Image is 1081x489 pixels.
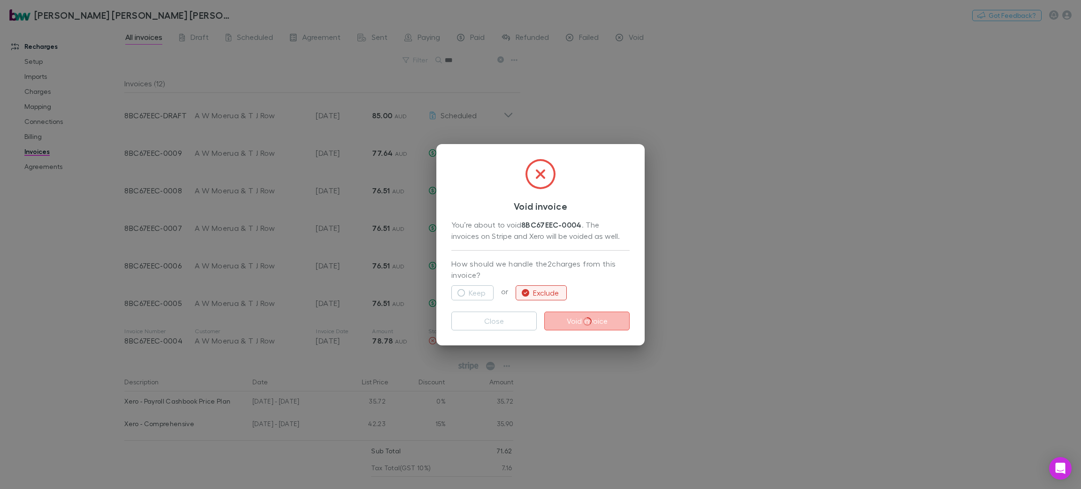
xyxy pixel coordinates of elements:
button: Keep [451,285,494,300]
div: You’re about to void . The invoices on Stripe and Xero will be voided as well. [451,219,630,243]
button: Void invoice [544,312,630,330]
strong: 8BC67EEC-0004 [521,220,582,229]
button: Exclude [516,285,567,300]
div: Open Intercom Messenger [1049,457,1072,480]
h3: Void invoice [451,200,630,212]
p: How should we handle the 2 charges from this invoice? [451,258,630,282]
button: Close [451,312,537,330]
span: or [494,287,516,296]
